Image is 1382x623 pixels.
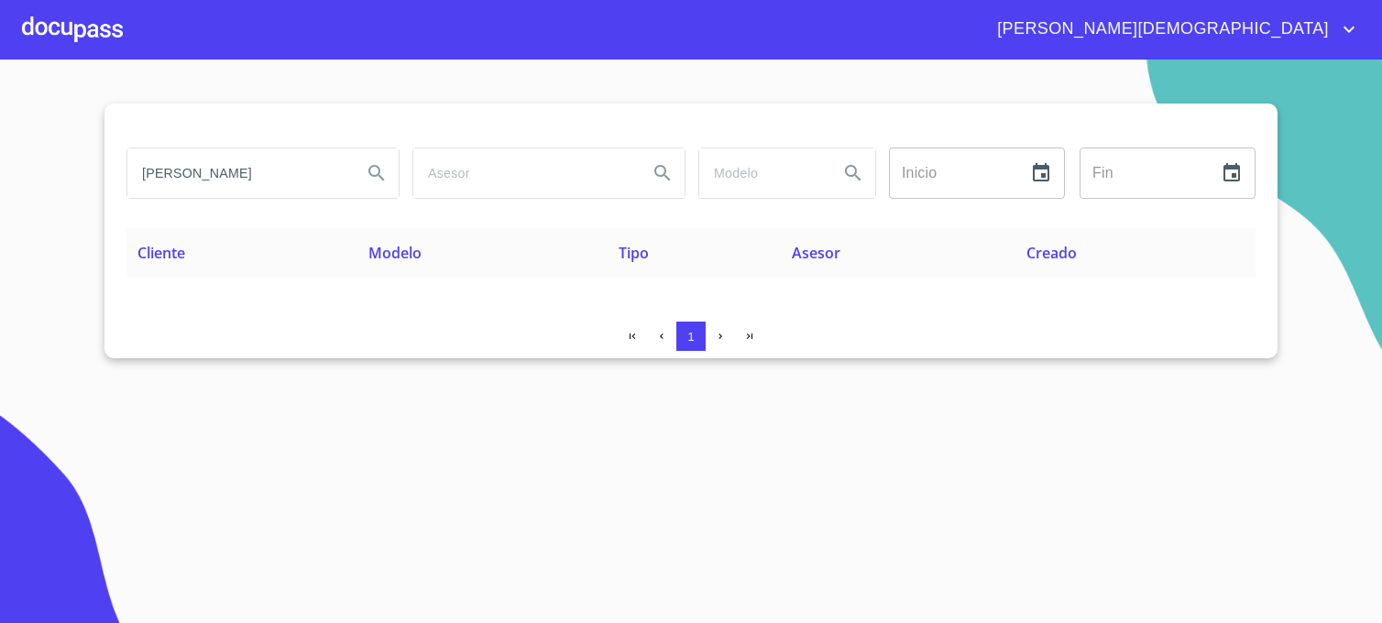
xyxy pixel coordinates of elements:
[983,15,1360,44] button: account of current user
[983,15,1338,44] span: [PERSON_NAME][DEMOGRAPHIC_DATA]
[619,243,649,263] span: Tipo
[355,151,399,195] button: Search
[137,243,185,263] span: Cliente
[1026,243,1077,263] span: Creado
[368,243,422,263] span: Modelo
[687,330,694,344] span: 1
[413,148,633,198] input: search
[641,151,685,195] button: Search
[792,243,840,263] span: Asesor
[127,148,347,198] input: search
[831,151,875,195] button: Search
[676,322,706,351] button: 1
[699,148,824,198] input: search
